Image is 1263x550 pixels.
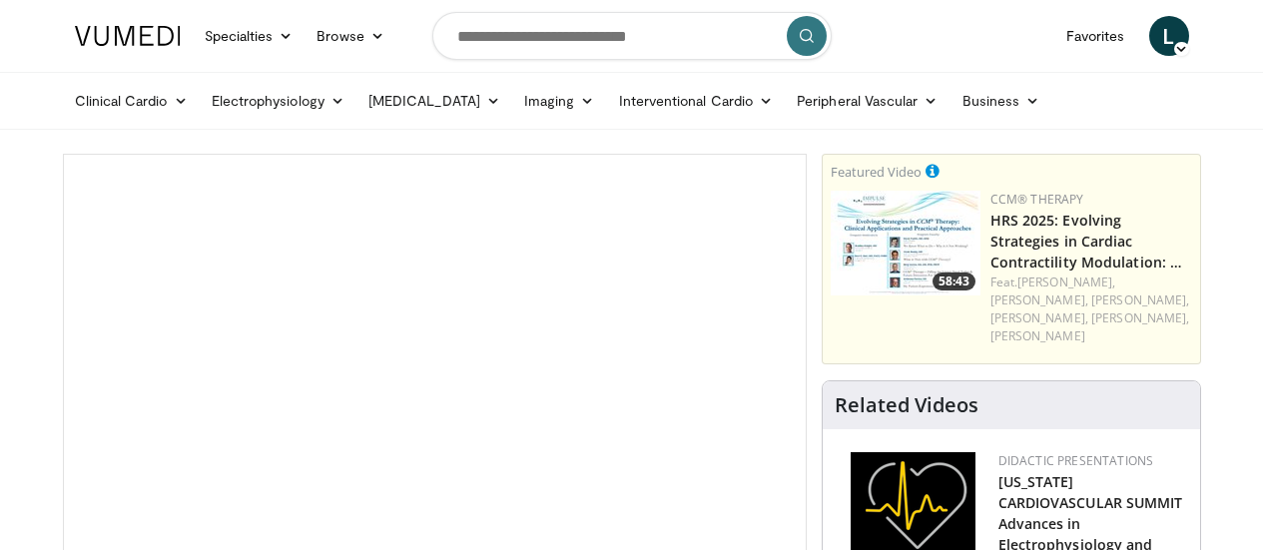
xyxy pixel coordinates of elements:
[75,26,181,46] img: VuMedi Logo
[831,163,922,181] small: Featured Video
[1017,274,1115,290] a: [PERSON_NAME],
[1054,16,1137,56] a: Favorites
[950,81,1052,121] a: Business
[990,291,1088,308] a: [PERSON_NAME],
[512,81,607,121] a: Imaging
[990,211,1183,272] a: HRS 2025: Evolving Strategies in Cardiac Contractility Modulation: …
[831,191,980,295] img: 3f694bbe-f46e-4e2a-ab7b-fff0935bbb6c.150x105_q85_crop-smart_upscale.jpg
[305,16,396,56] a: Browse
[933,273,975,290] span: 58:43
[831,191,980,295] a: 58:43
[835,393,978,417] h4: Related Videos
[998,452,1184,470] div: Didactic Presentations
[785,81,949,121] a: Peripheral Vascular
[1091,309,1189,326] a: [PERSON_NAME],
[63,81,200,121] a: Clinical Cardio
[1091,291,1189,308] a: [PERSON_NAME],
[990,191,1084,208] a: CCM® Therapy
[607,81,786,121] a: Interventional Cardio
[193,16,306,56] a: Specialties
[990,327,1085,344] a: [PERSON_NAME]
[356,81,512,121] a: [MEDICAL_DATA]
[200,81,356,121] a: Electrophysiology
[432,12,832,60] input: Search topics, interventions
[1149,16,1189,56] a: L
[990,274,1192,345] div: Feat.
[990,309,1088,326] a: [PERSON_NAME],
